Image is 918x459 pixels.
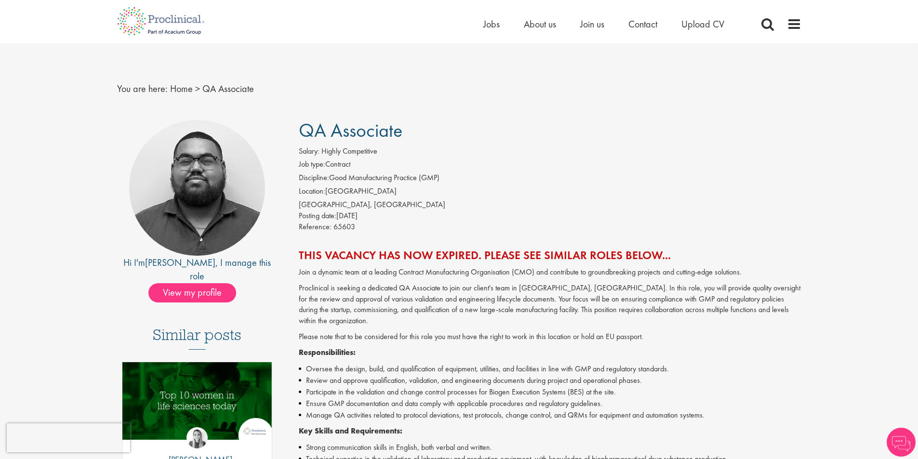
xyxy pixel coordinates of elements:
li: Review and approve qualification, validation, and engineering documents during project and operat... [299,375,801,386]
span: QA Associate [299,118,402,143]
div: [GEOGRAPHIC_DATA], [GEOGRAPHIC_DATA] [299,199,801,210]
li: Contract [299,159,801,172]
a: breadcrumb link [170,82,193,95]
a: Upload CV [681,18,724,30]
p: Please note that to be considered for this role you must have the right to work in this location ... [299,331,801,342]
span: View my profile [148,283,236,302]
li: [GEOGRAPHIC_DATA] [299,186,801,199]
li: Ensure GMP documentation and data comply with applicable procedures and regulatory guidelines. [299,398,801,409]
a: View my profile [148,285,246,298]
span: You are here: [117,82,168,95]
a: [PERSON_NAME] [145,256,215,269]
strong: Responsibilities: [299,347,356,357]
a: Contact [628,18,657,30]
img: Hannah Burke [186,427,208,448]
p: Join a dynamic team at a leading Contract Manufacturing Organisation (CMO) and contribute to grou... [299,267,801,278]
li: Participate in the validation and change control processes for Biogen Execution Systems (BES) at ... [299,386,801,398]
h2: This vacancy has now expired. Please see similar roles below... [299,249,801,262]
li: Strong communication skills in English, both verbal and written. [299,442,801,453]
li: Oversee the design, build, and qualification of equipment, utilities, and facilities in line with... [299,363,801,375]
a: Link to a post [122,362,272,447]
p: Proclinical is seeking a dedicated QA Associate to join our client's team in [GEOGRAPHIC_DATA], [... [299,283,801,327]
a: About us [524,18,556,30]
h3: Similar posts [153,327,241,350]
label: Job type: [299,159,325,170]
label: Location: [299,186,325,197]
img: imeage of recruiter Ashley Bennett [129,120,265,256]
li: Good Manufacturing Practice (GMP) [299,172,801,186]
li: Manage QA activities related to protocol deviations, test protocols, change control, and QRMs for... [299,409,801,421]
iframe: reCAPTCHA [7,423,130,452]
span: QA Associate [202,82,254,95]
div: [DATE] [299,210,801,222]
label: Reference: [299,222,332,233]
span: > [195,82,200,95]
img: Top 10 women in life sciences today [122,362,272,440]
span: Highly Competitive [321,146,377,156]
label: Discipline: [299,172,329,184]
img: Chatbot [887,428,916,457]
a: Join us [580,18,604,30]
a: Jobs [483,18,500,30]
span: Posting date: [299,210,336,221]
label: Salary: [299,146,319,157]
div: Hi I'm , I manage this role [117,256,278,283]
strong: Key Skills and Requirements: [299,426,402,436]
span: 65603 [333,222,355,232]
